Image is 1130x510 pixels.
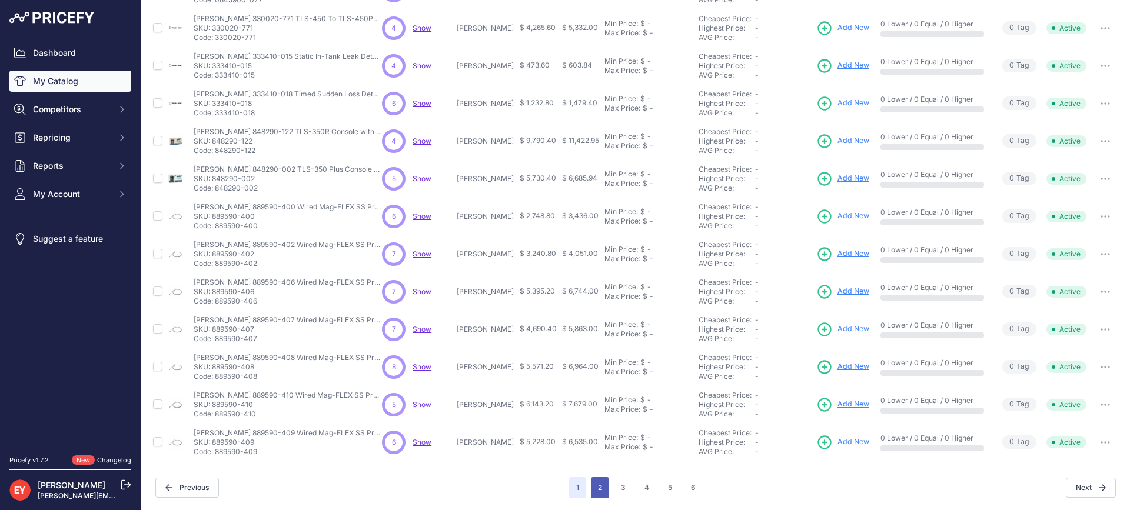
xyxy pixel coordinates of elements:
span: $ 1,232.80 [520,98,554,107]
div: - [645,132,651,141]
span: Active [1046,173,1086,185]
div: $ [640,169,645,179]
span: $ 5,332.00 [562,23,598,32]
span: 7 [392,324,396,335]
span: - [755,71,759,79]
p: SKU: 848290-122 [194,136,382,146]
span: 8 [392,362,396,372]
span: Repricing [33,132,110,144]
span: $ 3,240.80 [520,249,556,258]
div: Max Price: [604,28,640,38]
p: Code: 889590-406 [194,296,382,306]
a: Show [413,24,431,32]
span: My Account [33,188,110,200]
div: $ [640,245,645,254]
div: Max Price: [604,216,640,226]
a: Add New [816,434,869,451]
p: SKU: 330020-771 [194,24,382,33]
span: Show [413,99,431,108]
div: Highest Price: [699,174,755,184]
div: AVG Price: [699,108,755,118]
div: Highest Price: [699,136,755,146]
button: Repricing [9,127,131,148]
span: 7 [392,249,396,259]
span: 0 [1009,22,1014,34]
span: $ 6,964.00 [562,362,599,371]
span: Show [413,212,431,221]
p: Code: 333410-015 [194,71,382,80]
span: - [755,240,759,249]
div: - [647,254,653,264]
span: - [755,99,759,108]
span: - [755,146,759,155]
span: Active [1046,135,1086,147]
span: Add New [837,248,869,259]
span: 0 [1009,324,1014,335]
a: Add New [816,359,869,375]
div: Min Price: [604,358,638,367]
button: Go to page 3 [614,477,633,498]
span: Add New [837,22,869,34]
span: - [755,221,759,230]
span: $ 2,748.80 [520,211,555,220]
a: Add New [816,208,869,225]
div: $ [643,367,647,376]
a: Cheapest Price: [699,278,752,286]
p: [PERSON_NAME] [457,99,515,108]
span: 0 [1009,361,1014,372]
span: $ 4,690.40 [520,324,557,333]
p: 0 Lower / 0 Equal / 0 Higher [880,245,986,255]
a: Show [413,325,431,334]
div: $ [640,132,645,141]
p: [PERSON_NAME] [457,249,515,259]
span: 0 [1009,135,1014,146]
span: Add New [837,173,869,184]
div: $ [643,104,647,113]
div: Max Price: [604,292,640,301]
span: Tag [1002,285,1036,298]
a: Add New [816,58,869,74]
p: Code: 330020-771 [194,33,382,42]
span: 0 [1009,173,1014,184]
span: Tag [1002,134,1036,148]
div: Max Price: [604,104,640,113]
div: $ [643,329,647,339]
p: [PERSON_NAME] 889590-406 Wired Mag-FLEX SS Probe with SS Water & Product Float for Gasoline Tanks [194,278,382,287]
span: Show [413,61,431,70]
div: - [647,329,653,339]
div: $ [640,94,645,104]
p: [PERSON_NAME] 848290-002 TLS-350 Plus Console without Integral Printer [194,165,382,174]
span: Add New [837,98,869,109]
p: 0 Lower / 0 Equal / 0 Higher [880,283,986,292]
a: Show [413,174,431,183]
span: - [755,165,759,174]
span: Active [1046,98,1086,109]
div: AVG Price: [699,184,755,193]
a: Add New [816,133,869,149]
span: - [755,174,759,183]
span: Tag [1002,59,1036,72]
a: My Catalog [9,71,131,92]
a: Show [413,362,431,371]
span: Add New [837,361,869,372]
span: Active [1046,361,1086,373]
p: [PERSON_NAME] [457,61,515,71]
div: Highest Price: [699,325,755,334]
span: Add New [837,286,869,297]
p: [PERSON_NAME] 848290-122 TLS-350R Console with Integral Printer [194,127,382,136]
p: SKU: 848290-002 [194,174,382,184]
div: Max Price: [604,66,640,75]
a: Cheapest Price: [699,14,752,23]
p: Code: 889590-400 [194,221,382,231]
p: Code: 889590-402 [194,259,382,268]
a: Cheapest Price: [699,52,752,61]
span: - [755,362,759,371]
a: Cheapest Price: [699,240,752,249]
div: - [645,320,651,329]
div: - [645,169,651,179]
span: - [755,202,759,211]
div: $ [640,207,645,216]
div: - [645,245,651,254]
span: 6 [392,211,396,222]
